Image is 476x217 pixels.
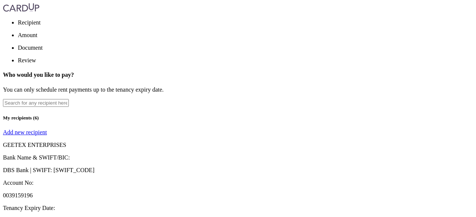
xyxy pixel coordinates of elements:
[18,32,473,39] p: Amount
[3,99,69,107] input: Search for any recipient here
[3,86,473,93] p: You can only schedule rent payments up to the tenancy expiry date.
[18,19,473,26] p: Recipient
[3,167,473,174] p: DBS Bank | SWIFT: [SWIFT_CODE]
[3,192,473,199] p: 0039159196
[3,205,473,211] p: Tenancy Expiry Date:
[3,115,473,121] h5: My recipients (6)
[18,45,473,51] p: Document
[3,72,473,78] h4: Who would you like to pay?
[18,57,473,64] p: Review
[3,180,473,186] p: Account No:
[3,129,47,135] a: Add new recipient
[3,154,473,161] p: Bank Name & SWIFT/BIC:
[3,3,39,12] img: CardUp
[3,142,473,148] p: GEETEX ENTERPRISES
[428,195,469,213] iframe: Opens a widget where you can find more information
